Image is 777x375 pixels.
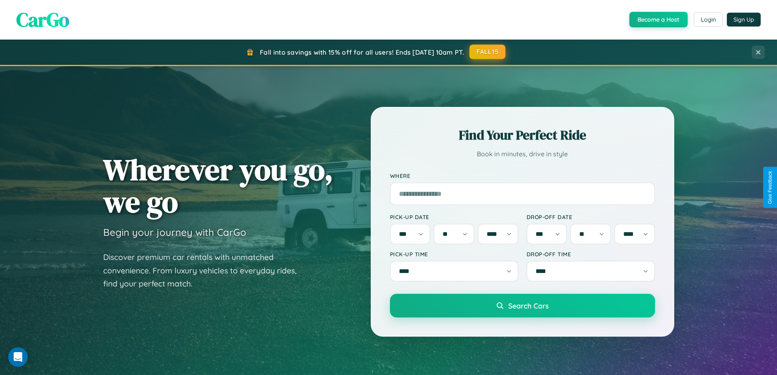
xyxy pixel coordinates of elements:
span: Search Cars [508,301,549,310]
p: Book in minutes, drive in style [390,148,655,160]
button: Login [694,12,723,27]
div: Open Intercom Messenger [8,347,28,367]
span: CarGo [16,6,69,33]
p: Discover premium car rentals with unmatched convenience. From luxury vehicles to everyday rides, ... [103,251,307,291]
button: Search Cars [390,294,655,317]
h2: Find Your Perfect Ride [390,126,655,144]
h1: Wherever you go, we go [103,153,333,218]
button: Become a Host [629,12,688,27]
label: Pick-up Date [390,213,518,220]
button: FALL15 [469,44,505,59]
label: Drop-off Date [527,213,655,220]
label: Pick-up Time [390,251,518,257]
button: Sign Up [727,13,761,27]
div: Give Feedback [767,171,773,204]
span: Fall into savings with 15% off for all users! Ends [DATE] 10am PT. [260,48,464,56]
label: Drop-off Time [527,251,655,257]
label: Where [390,172,655,179]
h3: Begin your journey with CarGo [103,226,246,238]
